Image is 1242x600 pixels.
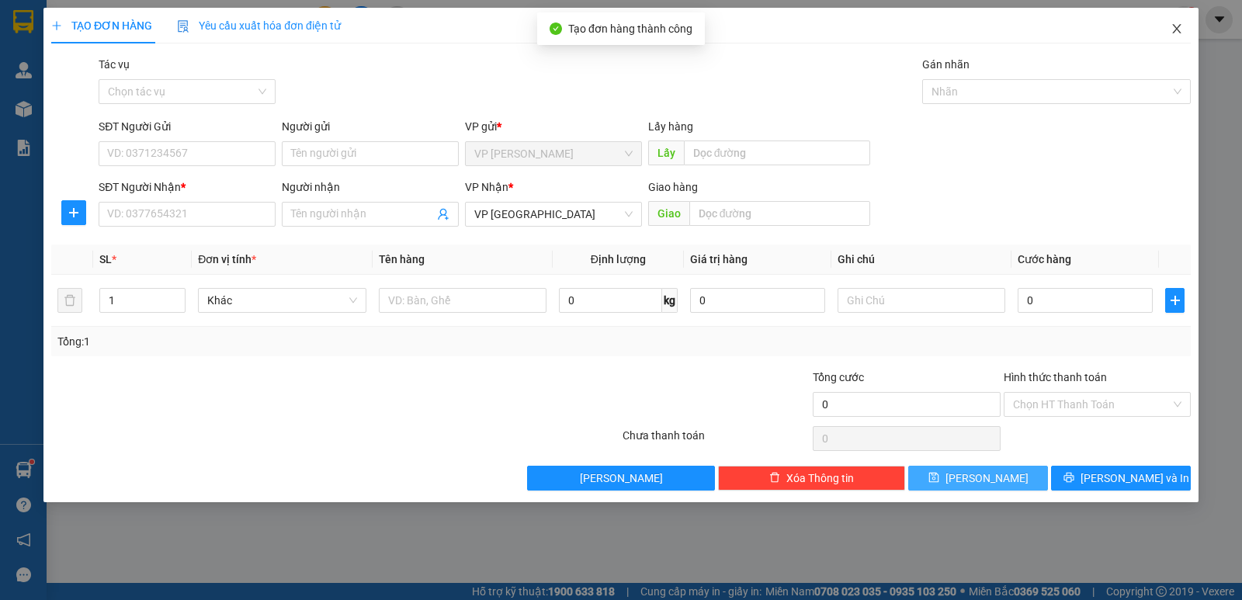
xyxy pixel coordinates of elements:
[648,181,698,193] span: Giao hàng
[838,288,1005,313] input: Ghi Chú
[527,466,714,491] button: [PERSON_NAME]
[1155,8,1199,51] button: Close
[690,253,748,265] span: Giá trị hàng
[908,466,1048,491] button: save[PERSON_NAME]
[1018,253,1071,265] span: Cước hàng
[945,470,1029,487] span: [PERSON_NAME]
[813,371,864,383] span: Tổng cước
[1063,472,1074,484] span: printer
[621,427,811,454] div: Chưa thanh toán
[474,203,633,226] span: VP HÀ NỘI
[99,58,130,71] label: Tác vụ
[550,23,562,35] span: check-circle
[1166,294,1184,307] span: plus
[474,142,633,165] span: VP MỘC CHÂU
[198,253,256,265] span: Đơn vị tính
[465,118,642,135] div: VP gửi
[51,19,152,32] span: TẠO ĐƠN HÀNG
[465,181,508,193] span: VP Nhận
[1171,23,1183,35] span: close
[99,253,112,265] span: SL
[437,208,449,220] span: user-add
[648,140,684,165] span: Lấy
[1165,288,1185,313] button: plus
[99,179,276,196] div: SĐT Người Nhận
[61,200,86,225] button: plus
[1004,371,1107,383] label: Hình thức thanh toán
[648,201,689,226] span: Giao
[51,20,62,31] span: plus
[177,19,341,32] span: Yêu cầu xuất hóa đơn điện tử
[648,120,693,133] span: Lấy hàng
[57,333,480,350] div: Tổng: 1
[57,288,82,313] button: delete
[282,118,459,135] div: Người gửi
[62,206,85,219] span: plus
[922,58,970,71] label: Gán nhãn
[580,470,663,487] span: [PERSON_NAME]
[379,253,425,265] span: Tên hàng
[831,245,1011,275] th: Ghi chú
[379,288,546,313] input: VD: Bàn, Ghế
[568,23,692,35] span: Tạo đơn hàng thành công
[786,470,854,487] span: Xóa Thông tin
[1081,470,1189,487] span: [PERSON_NAME] và In
[718,466,905,491] button: deleteXóa Thông tin
[662,288,678,313] span: kg
[99,118,276,135] div: SĐT Người Gửi
[591,253,646,265] span: Định lượng
[690,288,825,313] input: 0
[207,289,356,312] span: Khác
[177,20,189,33] img: icon
[684,140,871,165] input: Dọc đường
[769,472,780,484] span: delete
[689,201,871,226] input: Dọc đường
[928,472,939,484] span: save
[1051,466,1191,491] button: printer[PERSON_NAME] và In
[282,179,459,196] div: Người nhận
